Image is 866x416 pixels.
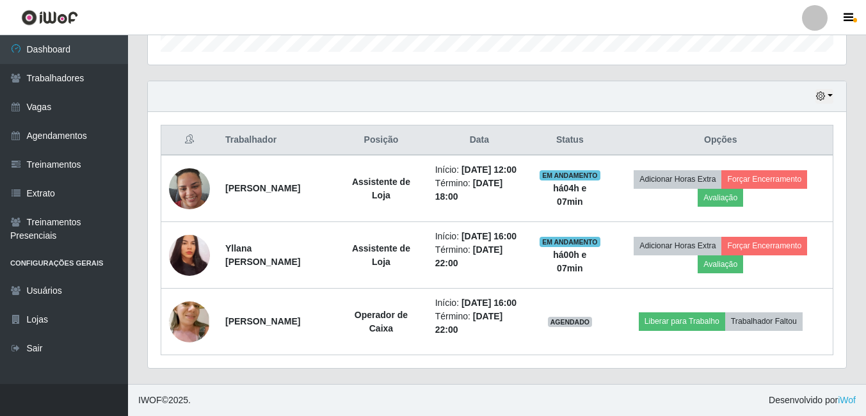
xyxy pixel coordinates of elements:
[218,125,335,156] th: Trabalhador
[634,237,721,255] button: Adicionar Horas Extra
[548,317,593,327] span: AGENDADO
[169,161,210,216] img: 1712933645778.jpeg
[461,164,517,175] time: [DATE] 12:00
[725,312,803,330] button: Trabalhador Faltou
[138,395,162,405] span: IWOF
[698,189,743,207] button: Avaliação
[225,243,300,267] strong: Yllana [PERSON_NAME]
[698,255,743,273] button: Avaliação
[721,237,807,255] button: Forçar Encerramento
[634,170,721,188] button: Adicionar Horas Extra
[138,394,191,407] span: © 2025 .
[335,125,427,156] th: Posição
[352,243,410,267] strong: Assistente de Loja
[225,183,300,193] strong: [PERSON_NAME]
[435,230,524,243] li: Início:
[553,250,586,273] strong: há 00 h e 07 min
[609,125,833,156] th: Opções
[435,310,524,337] li: Término:
[531,125,608,156] th: Status
[435,243,524,270] li: Término:
[435,163,524,177] li: Início:
[461,231,517,241] time: [DATE] 16:00
[355,310,408,333] strong: Operador de Caixa
[169,233,210,277] img: 1655824719920.jpeg
[461,298,517,308] time: [DATE] 16:00
[769,394,856,407] span: Desenvolvido por
[540,170,600,180] span: EM ANDAMENTO
[169,284,210,360] img: 1752702642595.jpeg
[21,10,78,26] img: CoreUI Logo
[639,312,725,330] button: Liberar para Trabalho
[435,296,524,310] li: Início:
[225,316,300,326] strong: [PERSON_NAME]
[721,170,807,188] button: Forçar Encerramento
[352,177,410,200] strong: Assistente de Loja
[553,183,586,207] strong: há 04 h e 07 min
[435,177,524,204] li: Término:
[838,395,856,405] a: iWof
[540,237,600,247] span: EM ANDAMENTO
[428,125,531,156] th: Data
